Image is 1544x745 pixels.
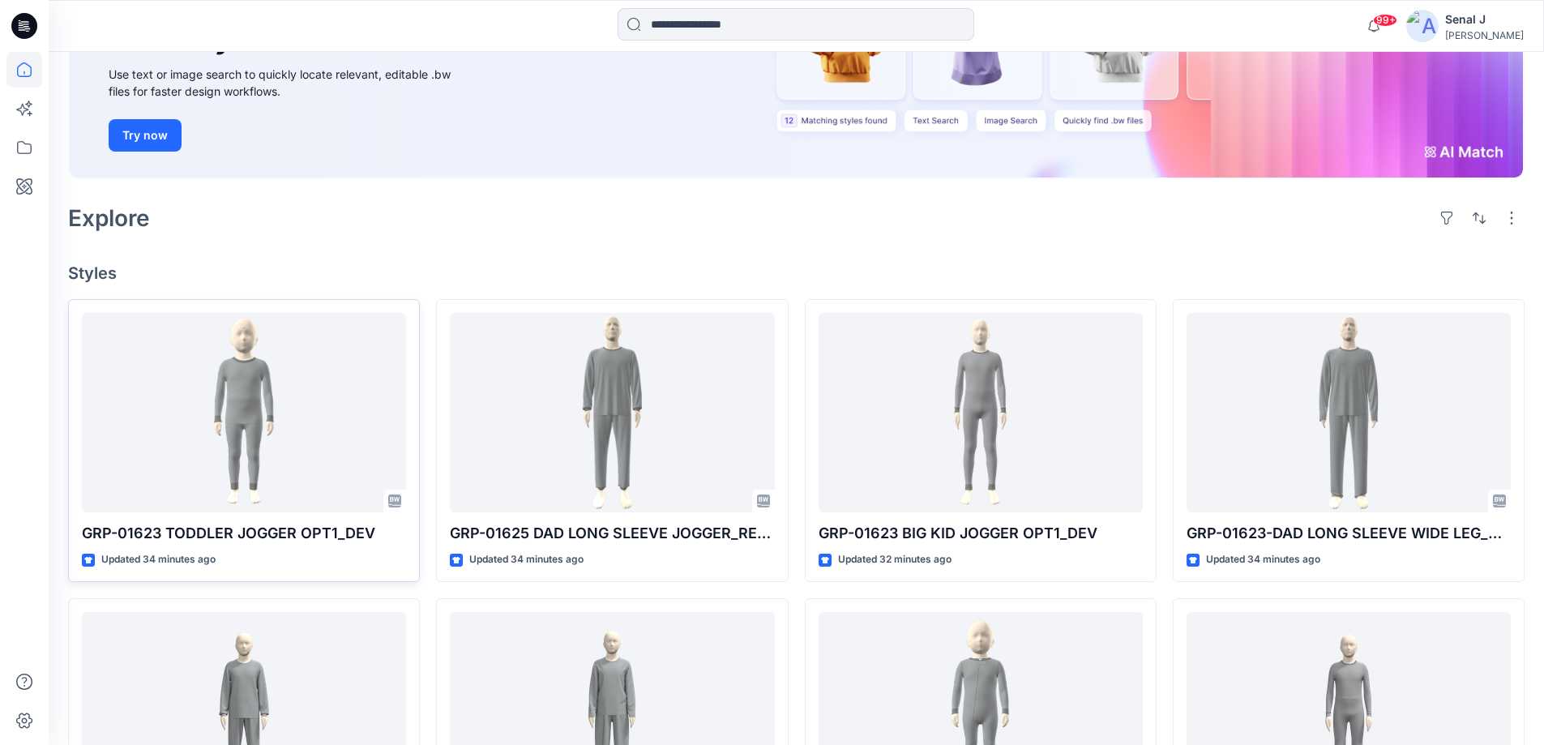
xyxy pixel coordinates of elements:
[109,66,473,100] div: Use text or image search to quickly locate relevant, editable .bw files for faster design workflows.
[109,119,182,152] button: Try now
[1187,313,1511,513] a: GRP-01623-DAD LONG SLEEVE WIDE LEG_DEVELOPMENT
[450,313,774,513] a: GRP-01625 DAD LONG SLEEVE JOGGER_REV2
[101,551,216,568] p: Updated 34 minutes ago
[1206,551,1320,568] p: Updated 34 minutes ago
[469,551,584,568] p: Updated 34 minutes ago
[819,522,1143,545] p: GRP-01623 BIG KID JOGGER OPT1_DEV
[1406,10,1439,42] img: avatar
[1187,522,1511,545] p: GRP-01623-DAD LONG SLEEVE WIDE LEG_DEVELOPMENT
[82,313,406,513] a: GRP-01623 TODDLER JOGGER OPT1_DEV
[68,263,1525,283] h4: Styles
[82,522,406,545] p: GRP-01623 TODDLER JOGGER OPT1_DEV
[68,205,150,231] h2: Explore
[1445,10,1524,29] div: Senal J
[838,551,952,568] p: Updated 32 minutes ago
[1445,29,1524,41] div: [PERSON_NAME]
[819,313,1143,513] a: GRP-01623 BIG KID JOGGER OPT1_DEV
[1373,14,1397,27] span: 99+
[450,522,774,545] p: GRP-01625 DAD LONG SLEEVE JOGGER_REV2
